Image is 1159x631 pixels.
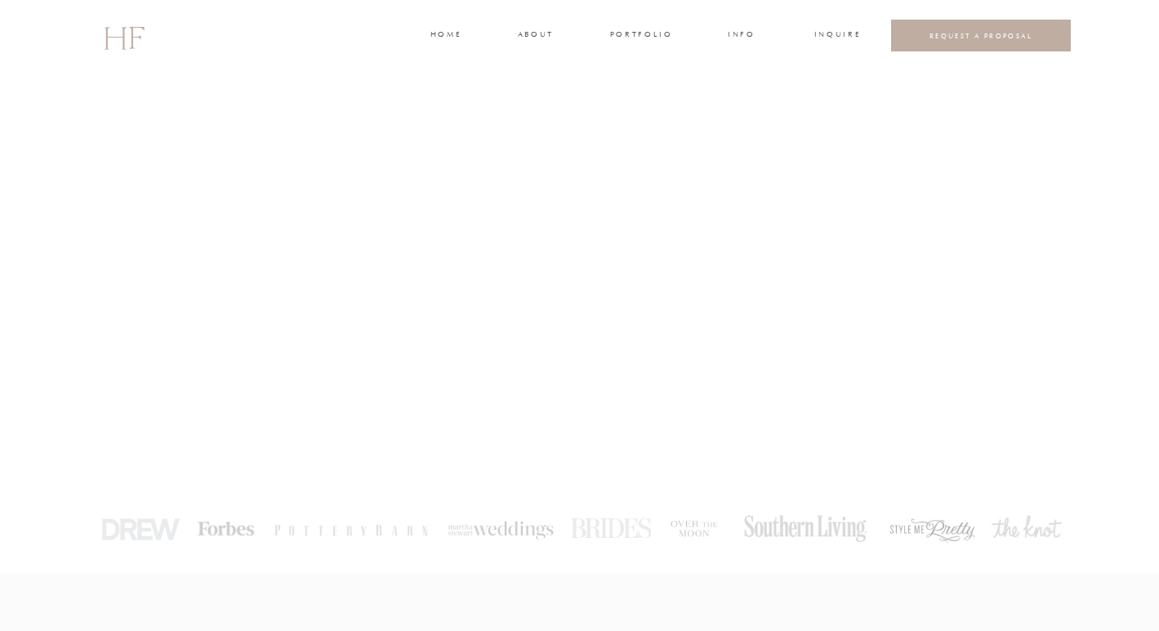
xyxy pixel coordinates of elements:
a: about [518,29,552,43]
a: INFO [727,29,757,43]
a: HF [103,12,144,60]
a: home [430,29,461,43]
a: REQUEST A PROPOSAL [904,31,1059,40]
a: INQUIRE [814,29,858,43]
a: portfolio [610,29,671,43]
